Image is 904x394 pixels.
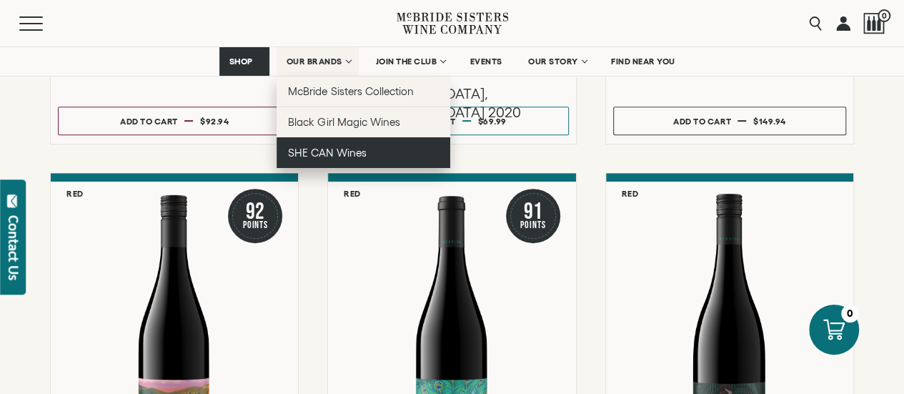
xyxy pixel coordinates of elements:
span: FIND NEAR YOU [611,56,675,67]
h6: Red [622,189,639,198]
h6: Red [66,189,84,198]
div: Add to cart [120,111,178,132]
span: $149.94 [753,117,786,126]
button: Add to cart $149.94 [613,107,846,135]
span: SHE CAN Wines [288,147,366,159]
span: JOIN THE CLUB [375,56,437,67]
span: OUR BRANDS [286,56,342,67]
div: Contact Us [6,215,21,280]
a: OUR STORY [519,47,595,76]
span: OUR STORY [528,56,578,67]
span: Black Girl Magic Wines [288,116,399,128]
span: $69.99 [477,117,506,126]
a: Black Girl Magic Wines [277,107,450,137]
h6: Red [344,189,361,198]
a: EVENTS [461,47,512,76]
span: EVENTS [470,56,502,67]
button: Add to cart $69.99 [335,107,568,135]
div: 0 [841,305,859,322]
a: FIND NEAR YOU [602,47,685,76]
span: SHOP [229,56,253,67]
a: OUR BRANDS [277,47,359,76]
a: JOIN THE CLUB [366,47,454,76]
a: SHE CAN Wines [277,137,450,168]
a: McBride Sisters Collection [277,76,450,107]
span: 0 [878,9,890,22]
a: SHOP [219,47,269,76]
div: Add to cart [673,111,731,132]
span: $92.94 [200,117,229,126]
span: McBride Sisters Collection [288,85,414,97]
button: Add to cart $92.94 [58,107,291,135]
button: Mobile Menu Trigger [19,16,71,31]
